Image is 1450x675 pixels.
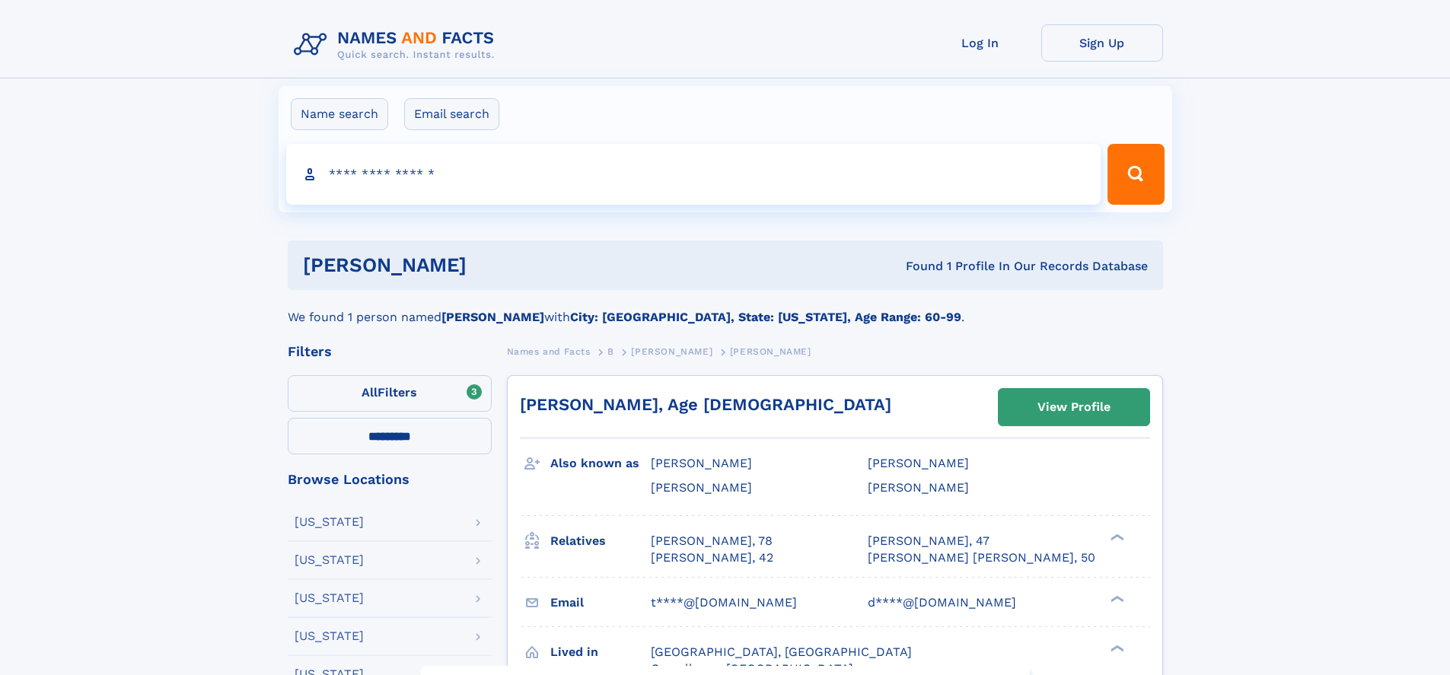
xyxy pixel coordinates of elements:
[868,549,1095,566] a: [PERSON_NAME] [PERSON_NAME], 50
[651,533,773,549] a: [PERSON_NAME], 78
[295,592,364,604] div: [US_STATE]
[550,639,651,665] h3: Lived in
[868,480,969,495] span: [PERSON_NAME]
[550,590,651,616] h3: Email
[686,258,1148,275] div: Found 1 Profile In Our Records Database
[651,645,912,659] span: [GEOGRAPHIC_DATA], [GEOGRAPHIC_DATA]
[520,395,891,414] a: [PERSON_NAME], Age [DEMOGRAPHIC_DATA]
[570,310,961,324] b: City: [GEOGRAPHIC_DATA], State: [US_STATE], Age Range: 60-99
[999,389,1149,425] a: View Profile
[441,310,544,324] b: [PERSON_NAME]
[1041,24,1163,62] a: Sign Up
[919,24,1041,62] a: Log In
[362,385,378,400] span: All
[288,375,492,412] label: Filters
[1107,643,1125,653] div: ❯
[651,549,773,566] a: [PERSON_NAME], 42
[507,342,591,361] a: Names and Facts
[868,533,990,549] a: [PERSON_NAME], 47
[288,345,492,358] div: Filters
[1107,594,1125,603] div: ❯
[404,98,499,130] label: Email search
[295,516,364,528] div: [US_STATE]
[1107,532,1125,542] div: ❯
[651,456,752,470] span: [PERSON_NAME]
[295,630,364,642] div: [US_STATE]
[550,451,651,476] h3: Also known as
[288,24,507,65] img: Logo Names and Facts
[607,342,614,361] a: B
[607,346,614,357] span: B
[651,480,752,495] span: [PERSON_NAME]
[288,290,1163,326] div: We found 1 person named with .
[291,98,388,130] label: Name search
[730,346,811,357] span: [PERSON_NAME]
[1037,390,1111,425] div: View Profile
[631,346,712,357] span: [PERSON_NAME]
[631,342,712,361] a: [PERSON_NAME]
[303,256,687,275] h1: [PERSON_NAME]
[295,554,364,566] div: [US_STATE]
[286,144,1101,205] input: search input
[1107,144,1164,205] button: Search Button
[868,456,969,470] span: [PERSON_NAME]
[288,473,492,486] div: Browse Locations
[550,528,651,554] h3: Relatives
